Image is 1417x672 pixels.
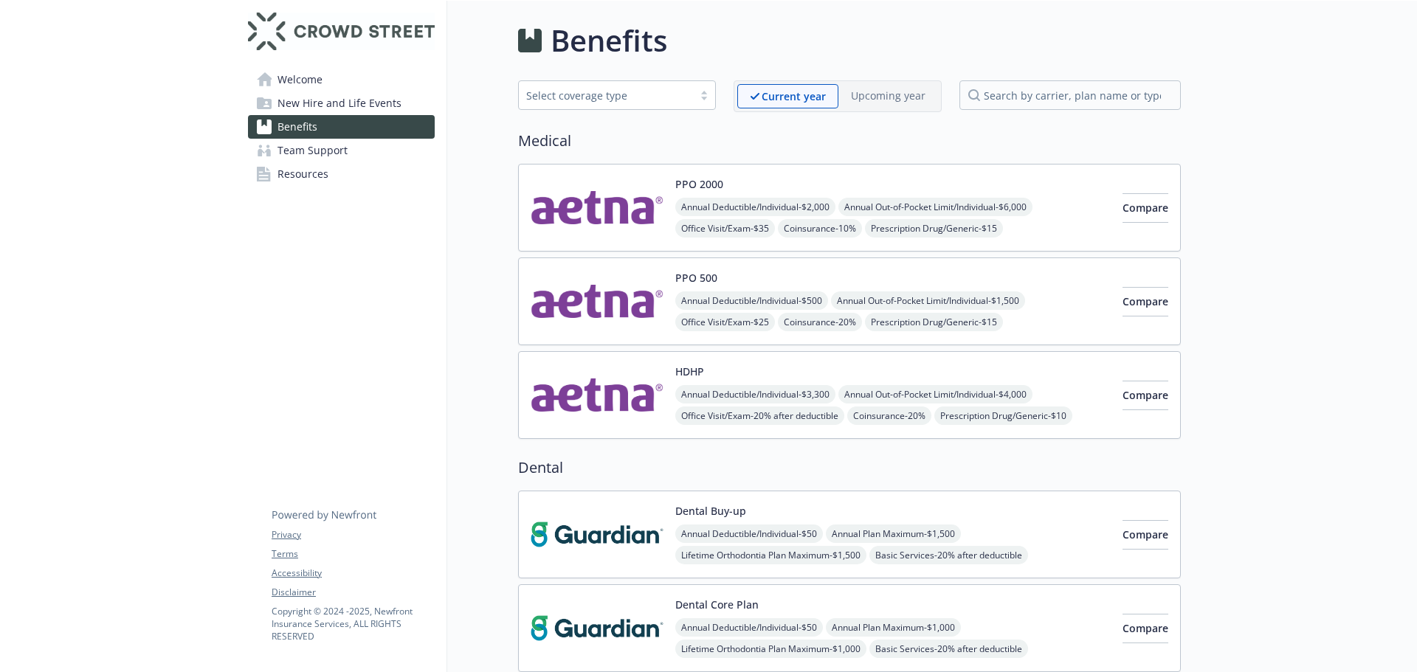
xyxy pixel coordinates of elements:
span: Prescription Drug/Generic - $15 [865,219,1003,238]
img: Guardian carrier logo [531,503,663,566]
span: Coinsurance - 20% [847,406,931,425]
span: Compare [1123,527,1168,541]
span: Annual Deductible/Individual - $50 [675,618,823,637]
p: Copyright © 2024 - 2025 , Newfront Insurance Services, ALL RIGHTS RESERVED [272,605,434,642]
button: Dental Buy-up [675,503,746,519]
span: Annual Out-of-Pocket Limit/Individual - $1,500 [831,291,1025,310]
a: Welcome [248,68,435,91]
span: Coinsurance - 20% [778,313,862,331]
button: Compare [1123,287,1168,316]
span: Office Visit/Exam - $35 [675,219,775,238]
span: Compare [1123,388,1168,402]
span: Compare [1123,294,1168,308]
span: Coinsurance - 10% [778,219,862,238]
span: Basic Services - 20% after deductible [869,546,1028,564]
span: Lifetime Orthodontia Plan Maximum - $1,000 [675,640,866,658]
a: New Hire and Life Events [248,91,435,115]
span: Compare [1123,201,1168,215]
span: Team Support [277,139,348,162]
a: Disclaimer [272,586,434,599]
span: Basic Services - 20% after deductible [869,640,1028,658]
span: Annual Plan Maximum - $1,500 [826,524,961,543]
a: Resources [248,162,435,186]
a: Accessibility [272,567,434,580]
h2: Medical [518,130,1181,152]
span: Welcome [277,68,323,91]
span: Annual Out-of-Pocket Limit/Individual - $4,000 [838,385,1032,403]
div: Select coverage type [526,88,686,103]
span: Prescription Drug/Generic - $15 [865,313,1003,331]
button: Compare [1123,193,1168,223]
span: Annual Out-of-Pocket Limit/Individual - $6,000 [838,198,1032,216]
img: Guardian carrier logo [531,597,663,659]
span: Upcoming year [838,84,938,108]
span: Lifetime Orthodontia Plan Maximum - $1,500 [675,546,866,564]
p: Current year [762,89,826,104]
img: Aetna Inc carrier logo [531,176,663,239]
button: HDHP [675,364,704,379]
a: Privacy [272,528,434,541]
img: Aetna Inc carrier logo [531,364,663,426]
span: Annual Deductible/Individual - $50 [675,524,823,543]
h1: Benefits [551,18,667,63]
button: PPO 2000 [675,176,723,192]
h2: Dental [518,457,1181,479]
span: Annual Deductible/Individual - $2,000 [675,198,835,216]
span: Annual Deductible/Individual - $3,300 [675,385,835,403]
a: Benefits [248,115,435,139]
a: Team Support [248,139,435,162]
button: Compare [1123,614,1168,643]
span: New Hire and Life Events [277,91,401,115]
button: Compare [1123,520,1168,550]
button: PPO 500 [675,270,717,285]
span: Prescription Drug/Generic - $10 [934,406,1072,425]
span: Benefits [277,115,317,139]
input: search by carrier, plan name or type [959,80,1181,110]
span: Annual Plan Maximum - $1,000 [826,618,961,637]
p: Upcoming year [851,88,925,103]
span: Office Visit/Exam - 20% after deductible [675,406,844,425]
span: Compare [1123,621,1168,635]
span: Resources [277,162,328,186]
a: Terms [272,547,434,561]
img: Aetna Inc carrier logo [531,270,663,333]
button: Compare [1123,381,1168,410]
span: Office Visit/Exam - $25 [675,313,775,331]
button: Dental Core Plan [675,597,759,612]
span: Annual Deductible/Individual - $500 [675,291,828,310]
